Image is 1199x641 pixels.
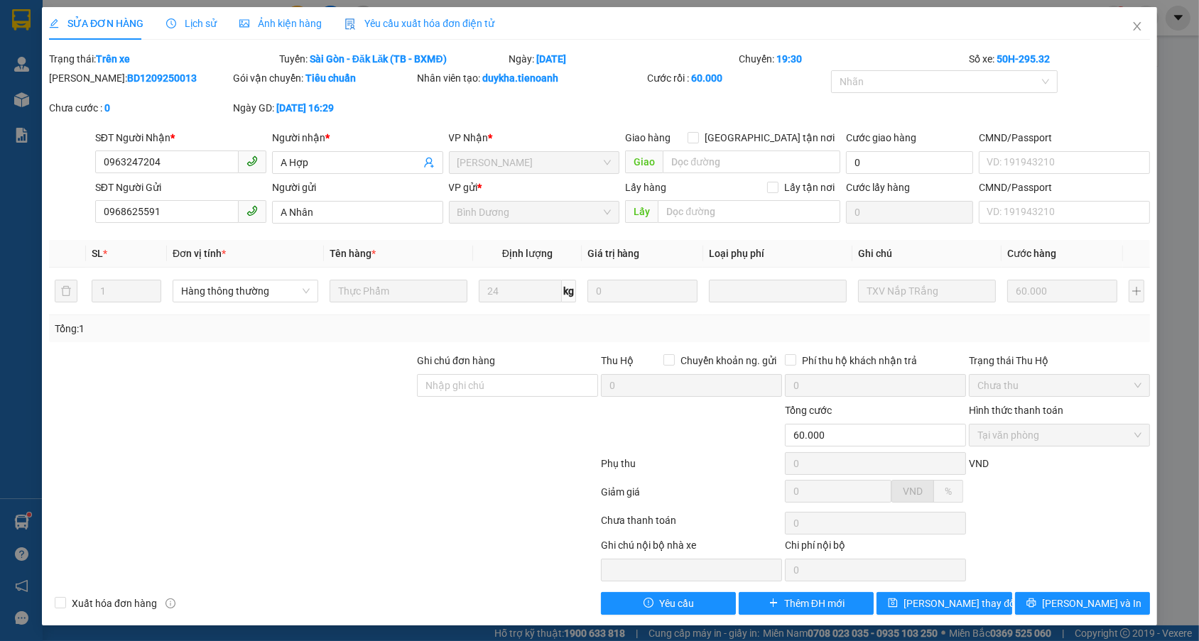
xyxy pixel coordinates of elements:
div: Số xe: [967,51,1151,67]
div: Tổng: 1 [55,321,463,336]
div: Gói vận chuyển: [233,70,414,86]
input: VD: Bàn, Ghế [330,280,467,302]
span: clock-circle [166,18,176,28]
span: [GEOGRAPHIC_DATA] tận nơi [699,130,840,146]
input: Ghi chú đơn hàng [417,374,598,397]
span: close [1132,21,1143,32]
button: plusThêm ĐH mới [739,592,874,615]
span: picture [239,18,249,28]
b: 19:30 [776,53,802,65]
span: Lịch sử [166,18,217,29]
b: duykha.tienoanh [482,72,558,84]
div: Chi phí nội bộ [785,537,966,559]
button: plus [1129,280,1144,302]
div: Trạng thái: [48,51,278,67]
span: Tại văn phòng [977,424,1141,446]
label: Ghi chú đơn hàng [417,355,495,366]
span: Chuyển khoản ng. gửi [675,353,782,368]
span: SỬA ĐƠN HÀNG [49,18,143,29]
span: phone [246,155,258,167]
button: Close [1117,7,1157,47]
span: Cước hàng [1007,248,1056,259]
span: Hàng thông thường [181,280,310,302]
input: 0 [587,280,698,302]
input: Dọc đường [663,150,840,173]
b: 60.000 [691,72,722,84]
th: Ghi chú [852,240,1002,268]
span: SL [92,248,103,259]
span: exclamation-circle [644,598,653,609]
div: [PERSON_NAME]: [49,70,230,86]
span: Xuất hóa đơn hàng [66,596,163,611]
b: Tiêu chuẩn [305,72,356,84]
input: 0 [1007,280,1118,302]
span: edit [49,18,59,28]
span: Lấy [625,200,658,223]
span: Giá trị hàng [587,248,640,259]
button: exclamation-circleYêu cầu [601,592,736,615]
span: save [888,598,898,609]
div: SĐT Người Gửi [95,180,266,195]
button: printer[PERSON_NAME] và In [1015,592,1150,615]
span: Yêu cầu xuất hóa đơn điện tử [344,18,494,29]
div: Giảm giá [599,484,783,509]
b: BD1209250013 [127,72,197,84]
div: CMND/Passport [979,130,1150,146]
div: Cước rồi : [647,70,828,86]
span: info-circle [166,598,175,608]
span: Yêu cầu [659,596,694,611]
span: [PERSON_NAME] thay đổi [904,596,1017,611]
span: Định lượng [502,248,553,259]
span: Thêm ĐH mới [784,596,845,611]
b: 0 [104,102,110,114]
span: Tổng cước [785,405,832,416]
div: Người gửi [272,180,443,195]
input: Dọc đường [658,200,840,223]
b: Sài Gòn - Đăk Lăk (TB - BXMĐ) [310,53,447,65]
b: [DATE] 16:29 [276,102,334,114]
div: Phụ thu [599,456,783,481]
span: Lấy tận nơi [778,180,840,195]
input: Cước giao hàng [846,151,973,174]
span: Tên hàng [330,248,376,259]
label: Cước giao hàng [846,132,916,143]
div: Tuyến: [278,51,508,67]
span: user-add [423,157,435,168]
div: SĐT Người Nhận [95,130,266,146]
span: Chưa thu [977,375,1141,396]
span: Ảnh kiện hàng [239,18,322,29]
input: Ghi Chú [858,280,996,302]
span: Đơn vị tính [173,248,226,259]
span: Giao hàng [625,132,671,143]
span: printer [1026,598,1036,609]
span: VND [969,458,989,469]
div: Trạng thái Thu Hộ [969,353,1150,368]
button: save[PERSON_NAME] thay đổi [877,592,1011,615]
b: [DATE] [536,53,566,65]
div: Chưa thanh toán [599,513,783,537]
button: delete [55,280,77,302]
span: Lấy hàng [625,182,666,193]
th: Loại phụ phí [703,240,852,268]
span: kg [562,280,576,302]
span: Phí thu hộ khách nhận trả [796,353,923,368]
div: Ngày GD: [233,100,414,116]
span: Giao [625,150,663,173]
input: Cước lấy hàng [846,201,973,224]
div: Nhân viên tạo: [417,70,644,86]
span: VP Nhận [449,132,489,143]
label: Cước lấy hàng [846,182,910,193]
div: CMND/Passport [979,180,1150,195]
div: Ghi chú nội bộ nhà xe [601,537,782,559]
div: VP gửi [449,180,620,195]
b: Trên xe [96,53,130,65]
div: Chuyến: [737,51,967,67]
span: Cư Kuin [457,152,612,173]
label: Hình thức thanh toán [969,405,1063,416]
span: plus [769,598,778,609]
div: Người nhận [272,130,443,146]
div: Chưa cước : [49,100,230,116]
span: phone [246,205,258,217]
b: 50H-295.32 [997,53,1050,65]
div: Ngày: [507,51,737,67]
